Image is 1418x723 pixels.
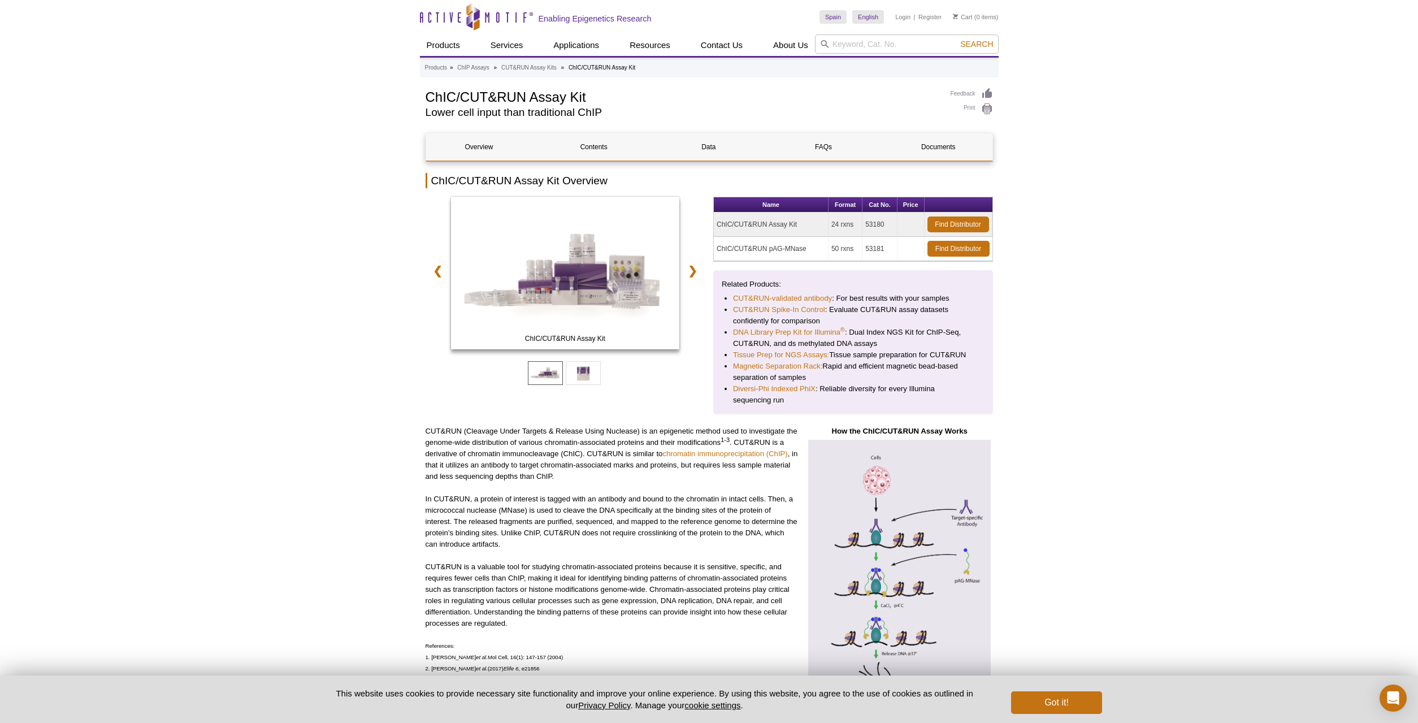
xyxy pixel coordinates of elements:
[829,213,862,237] td: 24 rxns
[504,665,519,672] em: Elife 6
[829,197,862,213] th: Format
[819,10,847,24] a: Spain
[451,197,680,353] a: ChIC/CUT&RUN Assay Kit
[494,64,497,71] li: »
[714,213,829,237] td: ChIC/CUT&RUN Assay Kit
[721,436,730,443] sup: 1-3
[914,10,916,24] li: |
[426,640,798,686] p: References: 1. [PERSON_NAME] Mol Cell, 16(1): 147-157 (2004) 2. [PERSON_NAME] (2017) , e21856 3. ...
[840,326,845,333] sup: ®
[722,279,985,290] p: Related Products:
[815,34,999,54] input: Keyword, Cat. No.
[1011,691,1102,714] button: Got it!
[426,493,798,550] p: In CUT&RUN, a protein of interest is tagged with an antibody and bound to the chromatin in intact...
[733,383,816,395] a: Diversi-Phi Indexed PhiX
[953,10,999,24] li: (0 items)
[733,361,973,383] li: Rapid and efficient magnetic bead-based separation of samples
[457,63,489,73] a: ChIP Assays
[766,34,815,56] a: About Us
[852,10,884,24] a: English
[426,426,798,482] p: CUT&RUN (Cleavage Under Targets & Release Using Nuclease) is an epigenetic method used to investi...
[927,241,990,257] a: Find Distributor
[680,258,705,284] a: ❯
[831,427,967,435] strong: How the ChIC/CUT&RUN Assay Works
[501,63,557,73] a: CUT&RUN Assay Kits
[1380,685,1407,712] div: Open Intercom Messenger
[957,39,996,49] button: Search
[953,14,958,19] img: Your Cart
[476,654,488,660] em: et al.
[960,40,993,49] span: Search
[539,14,652,24] h2: Enabling Epigenetics Research
[656,133,762,161] a: Data
[426,107,939,118] h2: Lower cell input than traditional ChIP
[714,197,829,213] th: Name
[451,197,680,349] img: ChIC/CUT&RUN Assay Kit
[569,64,635,71] li: ChIC/CUT&RUN Assay Kit
[426,561,798,629] p: CUT&RUN is a valuable tool for studying chromatin-associated proteins because it is sensitive, sp...
[578,700,630,710] a: Privacy Policy
[897,197,925,213] th: Price
[770,133,877,161] a: FAQs
[862,197,897,213] th: Cat No.
[733,349,829,361] a: Tissue Prep for NGS Assays:
[862,237,897,261] td: 53181
[951,103,993,115] a: Print
[862,213,897,237] td: 53180
[733,327,845,338] a: DNA Library Prep Kit for Illumina®
[733,361,822,372] a: Magnetic Separation Rack:
[561,64,565,71] li: »
[733,383,973,406] li: : Reliable diversity for every Illumina sequencing run
[694,34,749,56] a: Contact Us
[951,88,993,100] a: Feedback
[426,173,993,188] h2: ChIC/CUT&RUN Assay Kit Overview
[733,304,825,315] a: CUT&RUN Spike-In Control
[316,687,993,711] p: This website uses cookies to provide necessary site functionality and improve your online experie...
[450,64,453,71] li: »
[733,293,832,304] a: CUT&RUN-validated antibody
[453,333,677,344] span: ChIC/CUT&RUN Assay Kit
[733,327,973,349] li: : Dual Index NGS Kit for ChIP-Seq, CUT&RUN, and ds methylated DNA assays
[547,34,606,56] a: Applications
[918,13,942,21] a: Register
[885,133,991,161] a: Documents
[733,304,973,327] li: : Evaluate CUT&RUN assay datasets confidently for comparison
[895,13,910,21] a: Login
[420,34,467,56] a: Products
[541,133,647,161] a: Contents
[733,349,973,361] li: Tissue sample preparation for CUT&RUN
[829,237,862,261] td: 50 rxns
[426,133,532,161] a: Overview
[484,34,530,56] a: Services
[684,700,740,710] button: cookie settings
[623,34,677,56] a: Resources
[476,665,488,672] em: et al.
[426,88,939,105] h1: ChIC/CUT&RUN Assay Kit
[733,293,973,304] li: : For best results with your samples
[927,217,989,232] a: Find Distributor
[662,449,787,458] a: chromatin immunoprecipitation (ChIP)
[953,13,973,21] a: Cart
[426,258,450,284] a: ❮
[425,63,447,73] a: Products
[714,237,829,261] td: ChIC/CUT&RUN pAG-MNase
